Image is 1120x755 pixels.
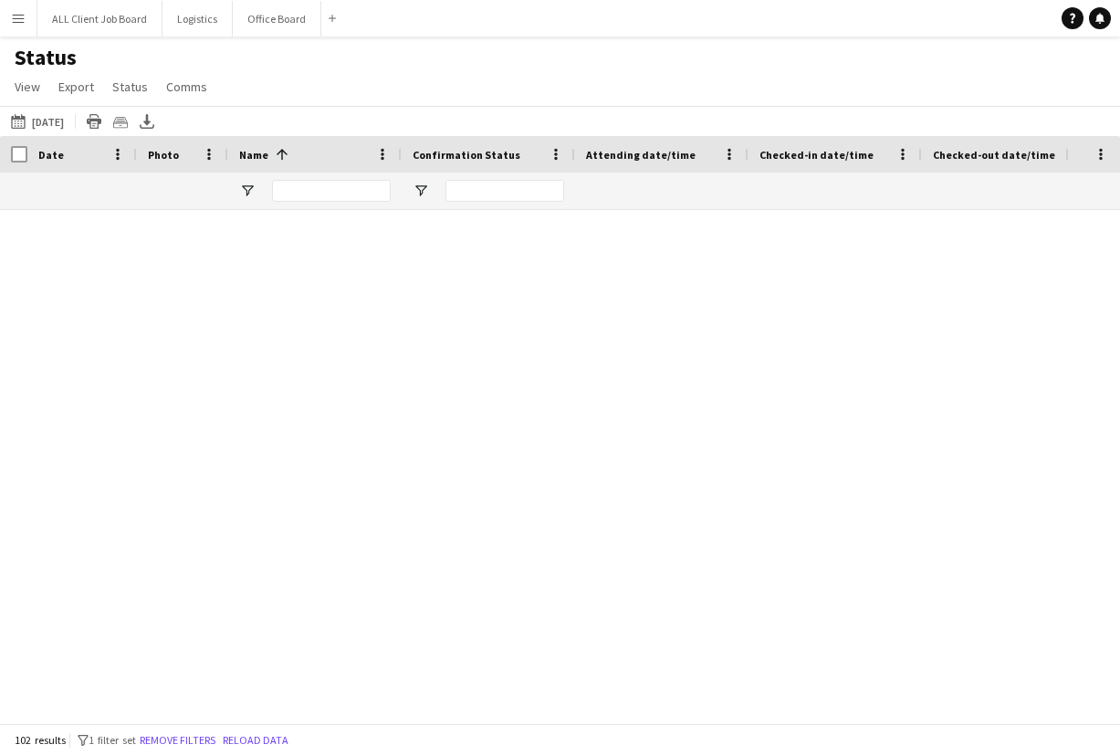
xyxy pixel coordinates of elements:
[413,148,520,162] span: Confirmation Status
[759,148,874,162] span: Checked-in date/time
[89,733,136,747] span: 1 filter set
[159,75,215,99] a: Comms
[112,79,148,95] span: Status
[58,79,94,95] span: Export
[136,110,158,132] app-action-btn: Export XLSX
[162,1,233,37] button: Logistics
[105,75,155,99] a: Status
[933,148,1055,162] span: Checked-out date/time
[15,79,40,95] span: View
[166,79,207,95] span: Comms
[413,183,429,199] button: Open Filter Menu
[83,110,105,132] app-action-btn: Print
[38,148,64,162] span: Date
[219,730,292,750] button: Reload data
[7,75,47,99] a: View
[586,148,696,162] span: Attending date/time
[148,148,179,162] span: Photo
[445,180,564,202] input: Confirmation Status Filter Input
[239,183,256,199] button: Open Filter Menu
[239,148,268,162] span: Name
[37,1,162,37] button: ALL Client Job Board
[272,180,391,202] input: Name Filter Input
[51,75,101,99] a: Export
[110,110,131,132] app-action-btn: Crew files as ZIP
[136,730,219,750] button: Remove filters
[233,1,321,37] button: Office Board
[7,110,68,132] button: [DATE]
